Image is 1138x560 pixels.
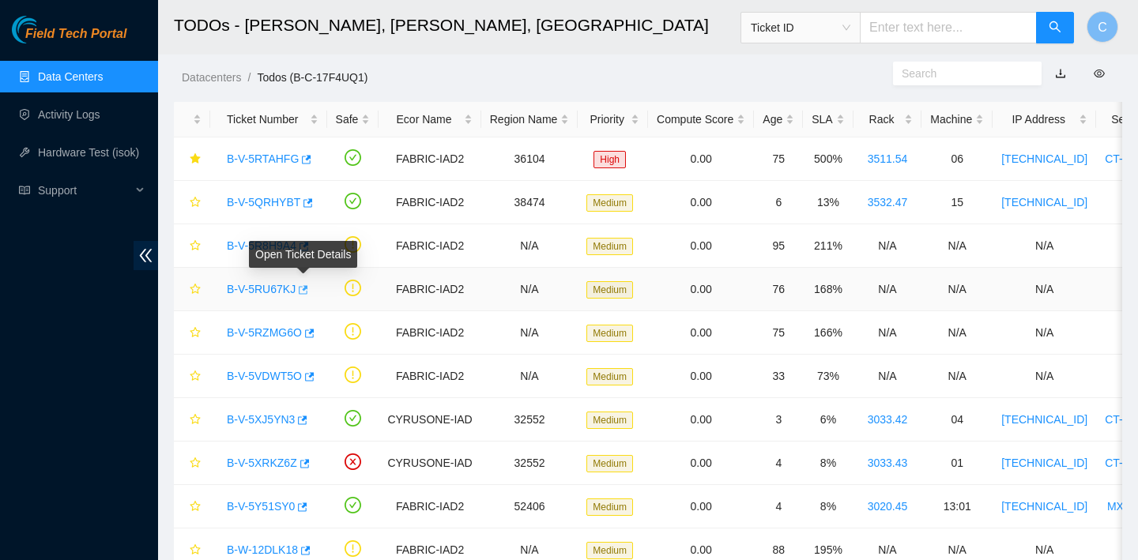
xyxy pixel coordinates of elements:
[868,413,908,426] a: 3033.42
[754,181,803,224] td: 6
[190,414,201,427] span: star
[227,196,300,209] a: B-V-5QRHYBT
[648,355,754,398] td: 0.00
[345,453,361,470] span: close-circle
[586,281,633,299] span: Medium
[1001,413,1087,426] a: [TECHNICAL_ID]
[921,181,993,224] td: 15
[754,485,803,528] td: 4
[190,457,201,470] span: star
[853,355,922,398] td: N/A
[38,146,139,159] a: Hardware Test (isok)
[379,137,480,181] td: FABRIC-IAD2
[754,311,803,355] td: 75
[1001,152,1087,165] a: [TECHNICAL_ID]
[1087,11,1118,43] button: C
[190,327,201,340] span: star
[751,16,850,39] span: Ticket ID
[754,268,803,311] td: 76
[1036,12,1074,43] button: search
[648,181,754,224] td: 0.00
[921,268,993,311] td: N/A
[345,497,361,513] span: check-circle
[803,485,853,528] td: 8%
[593,151,626,168] span: High
[902,65,1020,82] input: Search
[754,355,803,398] td: 33
[345,323,361,340] span: exclamation-circle
[227,326,302,339] a: B-V-5RZMG6O
[481,311,578,355] td: N/A
[803,398,853,442] td: 6%
[586,238,633,255] span: Medium
[227,543,298,556] a: B-W-12DLK18
[183,363,202,389] button: star
[134,241,158,270] span: double-left
[803,137,853,181] td: 500%
[345,366,361,383] span: exclamation-circle
[481,355,578,398] td: N/A
[379,355,480,398] td: FABRIC-IAD2
[182,71,241,84] a: Datacenters
[921,355,993,398] td: N/A
[379,485,480,528] td: FABRIC-IAD2
[868,500,908,513] a: 3020.45
[227,413,295,426] a: B-V-5XJ5YN3
[586,368,633,385] span: Medium
[183,407,202,432] button: star
[183,276,202,302] button: star
[648,137,754,181] td: 0.00
[379,181,480,224] td: FABRIC-IAD2
[586,325,633,342] span: Medium
[190,197,201,209] span: star
[481,398,578,442] td: 32552
[481,485,578,528] td: 52406
[1043,61,1078,86] button: download
[1098,17,1107,37] span: C
[345,236,361,253] span: exclamation-circle
[803,311,853,355] td: 166%
[227,152,299,165] a: B-V-5RTAHFG
[247,71,251,84] span: /
[586,542,633,559] span: Medium
[648,311,754,355] td: 0.00
[38,175,131,206] span: Support
[227,239,296,252] a: B-V-5R8H9A4
[860,12,1037,43] input: Enter text here...
[921,137,993,181] td: 06
[993,224,1096,268] td: N/A
[481,224,578,268] td: N/A
[183,233,202,258] button: star
[345,149,361,166] span: check-circle
[379,224,480,268] td: FABRIC-IAD2
[1049,21,1061,36] span: search
[249,241,357,268] div: Open Ticket Details
[345,280,361,296] span: exclamation-circle
[754,224,803,268] td: 95
[803,442,853,485] td: 8%
[12,28,126,49] a: Akamai TechnologiesField Tech Portal
[481,442,578,485] td: 32552
[868,457,908,469] a: 3033.43
[183,450,202,475] button: star
[1055,67,1066,80] a: download
[345,540,361,557] span: exclamation-circle
[921,311,993,355] td: N/A
[921,398,993,442] td: 04
[648,442,754,485] td: 0.00
[648,224,754,268] td: 0.00
[227,283,296,295] a: B-V-5RU67KJ
[183,146,202,171] button: star
[853,268,922,311] td: N/A
[754,442,803,485] td: 4
[190,370,201,383] span: star
[921,224,993,268] td: N/A
[379,311,480,355] td: FABRIC-IAD2
[345,410,361,427] span: check-circle
[648,485,754,528] td: 0.00
[868,152,908,165] a: 3511.54
[345,193,361,209] span: check-circle
[586,412,633,429] span: Medium
[993,268,1096,311] td: N/A
[868,196,908,209] a: 3532.47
